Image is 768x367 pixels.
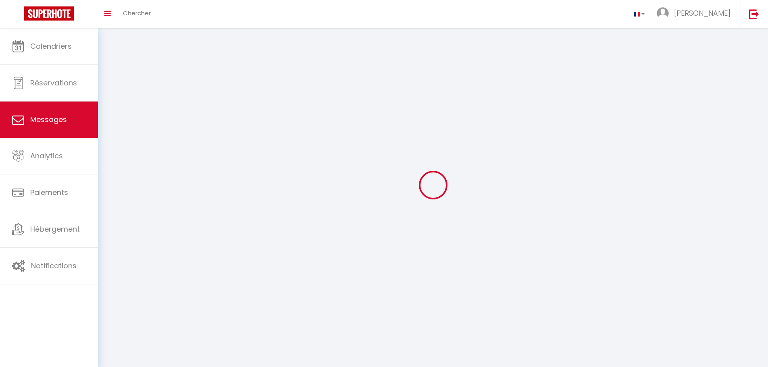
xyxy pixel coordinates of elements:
span: Paiements [30,187,68,197]
span: Réservations [30,78,77,88]
img: ... [657,7,669,19]
span: Hébergement [30,224,80,234]
span: Notifications [31,261,77,271]
span: Messages [30,114,67,124]
img: logout [749,9,759,19]
span: [PERSON_NAME] [674,8,731,18]
img: Super Booking [24,6,74,21]
button: Ouvrir le widget de chat LiveChat [6,3,31,27]
span: Chercher [123,9,151,17]
span: Calendriers [30,41,72,51]
span: Analytics [30,151,63,161]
